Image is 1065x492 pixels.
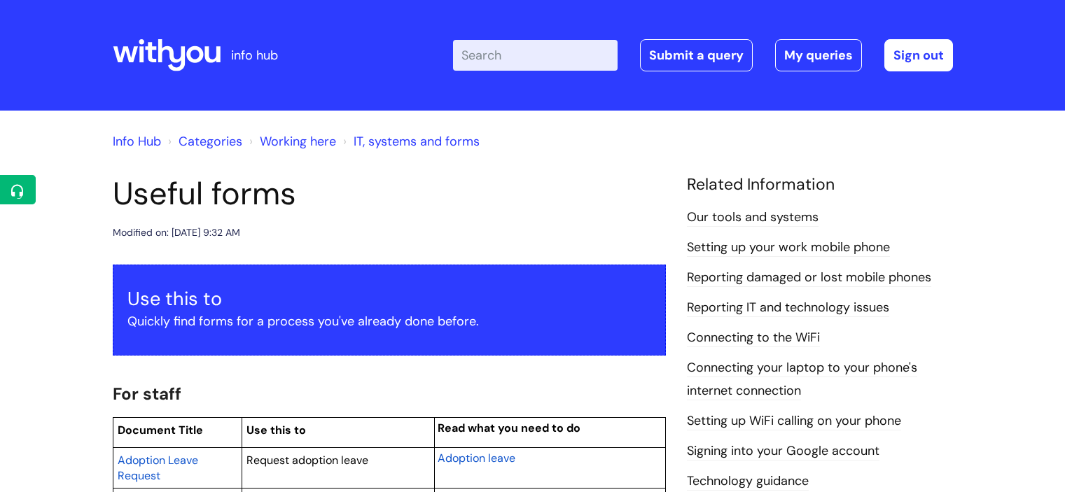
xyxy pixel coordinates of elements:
div: Modified on: [DATE] 9:32 AM [113,224,240,241]
a: Info Hub [113,133,161,150]
input: Search [453,40,618,71]
li: Working here [246,130,336,153]
a: Categories [179,133,242,150]
a: Reporting IT and technology issues [687,299,889,317]
div: | - [453,39,953,71]
a: IT, systems and forms [354,133,480,150]
p: info hub [231,44,278,66]
span: Adoption leave [438,451,515,465]
a: Submit a query [640,39,753,71]
a: My queries [775,39,862,71]
h1: Useful forms [113,175,666,213]
a: Adoption leave [438,449,515,466]
span: Read what you need to do [438,421,580,435]
span: Adoption Leave Request [118,453,198,483]
span: Request adoption leave [246,453,368,468]
h3: Use this to [127,288,651,310]
a: Working here [260,133,336,150]
p: Quickly find forms for a process you've already done before. [127,310,651,332]
a: Setting up WiFi calling on your phone [687,412,901,430]
a: Connecting your laptop to your phone's internet connection [687,359,917,400]
h4: Related Information [687,175,953,195]
li: Solution home [165,130,242,153]
a: Sign out [884,39,953,71]
a: Adoption Leave Request [118,451,198,484]
span: Document Title [118,423,203,437]
span: Use this to [246,423,306,437]
a: Reporting damaged or lost mobile phones [687,269,931,287]
a: Connecting to the WiFi [687,329,820,347]
a: Our tools and systems [687,209,819,227]
a: Technology guidance [687,472,809,491]
a: Setting up your work mobile phone [687,239,890,257]
span: For staff [113,383,181,405]
li: IT, systems and forms [340,130,480,153]
a: Signing into your Google account [687,442,879,461]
